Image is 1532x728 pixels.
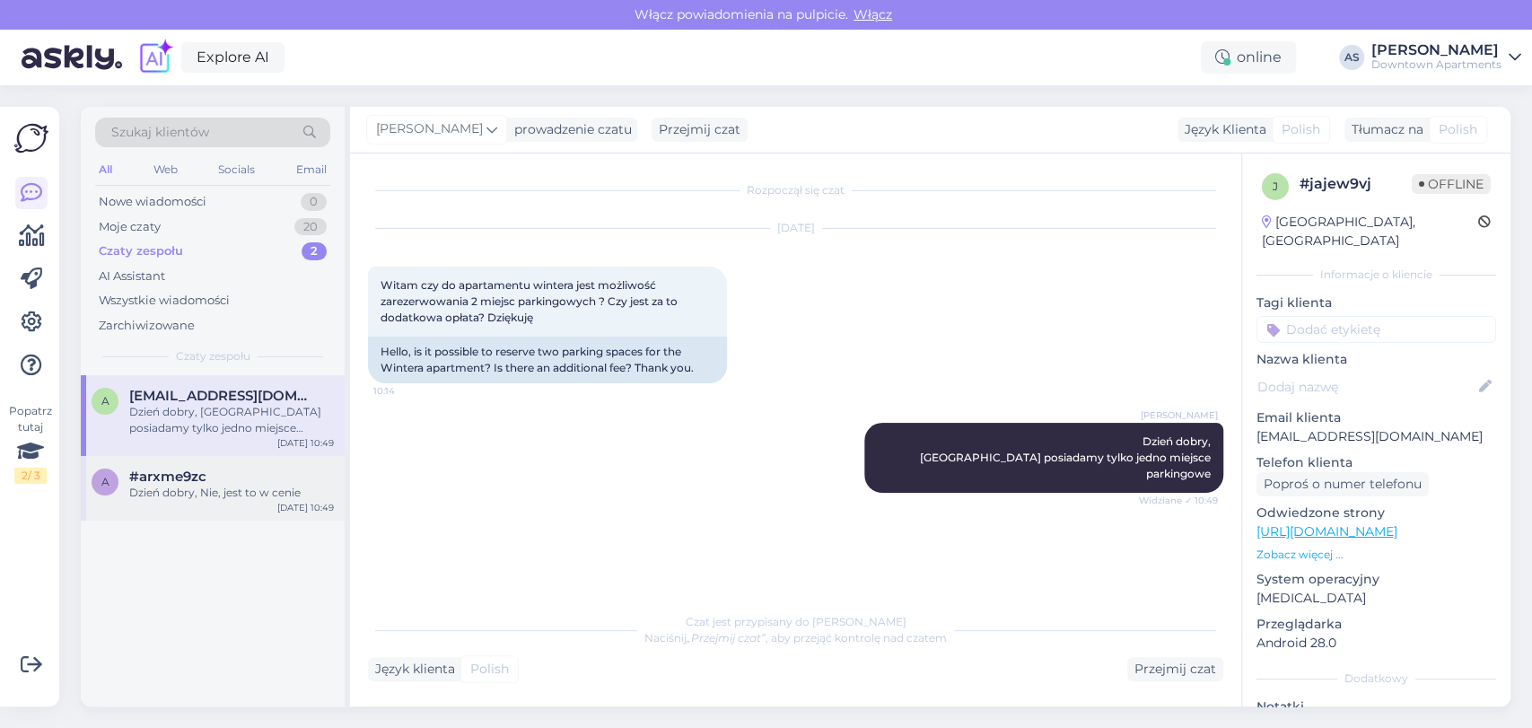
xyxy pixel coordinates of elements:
div: AI Assistant [99,268,165,285]
div: All [95,158,116,181]
a: Explore AI [181,42,285,73]
p: [EMAIL_ADDRESS][DOMAIN_NAME] [1256,427,1496,446]
p: Nazwa klienta [1256,350,1496,369]
div: prowadzenie czatu [507,120,632,139]
a: [PERSON_NAME]Downtown Apartments [1371,43,1521,72]
div: [DATE] 10:49 [277,501,334,514]
span: 10:14 [373,384,441,398]
div: Web [150,158,181,181]
input: Dodaj nazwę [1257,377,1475,397]
p: Notatki [1256,697,1496,716]
div: [DATE] [368,220,1223,236]
span: Offline [1412,174,1491,194]
span: Polish [470,660,509,679]
div: Przejmij czat [1127,657,1223,681]
p: Tagi klienta [1256,294,1496,312]
div: Przejmij czat [652,118,748,142]
div: Moje czaty [99,218,161,236]
div: Czaty zespołu [99,242,183,260]
span: Dzień dobry, [GEOGRAPHIC_DATA] posiadamy tylko jedno miejsce parkingowe [920,434,1213,480]
p: Zobacz więcej ... [1256,547,1496,563]
p: Przeglądarka [1256,615,1496,634]
div: [DATE] 10:49 [277,436,334,450]
div: Język klienta [368,660,455,679]
div: Dzień dobry, Nie, jest to w cenie [129,485,334,501]
div: Email [293,158,330,181]
span: agajudytka@o2.pl [129,388,316,404]
div: Dodatkowy [1256,671,1496,687]
div: 2 / 3 [14,468,47,484]
div: Rozpoczął się czat [368,182,1223,198]
div: Hello, is it possible to reserve two parking spaces for the Wintera apartment? Is there an additi... [368,337,727,383]
p: Telefon klienta [1256,453,1496,472]
span: Widziane ✓ 10:49 [1139,494,1218,507]
span: Polish [1439,120,1477,139]
span: Naciśnij , aby przejąć kontrolę nad czatem [644,631,947,645]
div: Tłumacz na [1344,120,1423,139]
span: a [101,475,109,488]
span: Czaty zespołu [176,348,250,364]
div: Zarchiwizowane [99,317,195,335]
i: „Przejmij czat” [687,631,766,645]
span: #arxme9zc [129,469,206,485]
div: Wszystkie wiadomości [99,292,230,310]
span: Szukaj klientów [111,123,209,142]
input: Dodać etykietę [1256,316,1496,343]
img: explore-ai [136,39,174,76]
span: Czat jest przypisany do [PERSON_NAME] [686,615,906,628]
div: Informacje o kliencie [1256,267,1496,283]
div: Dzień dobry, [GEOGRAPHIC_DATA] posiadamy tylko jedno miejsce parkingowe [129,404,334,436]
div: online [1201,41,1296,74]
span: a [101,394,109,408]
div: # jajew9vj [1300,173,1412,195]
div: 20 [294,218,327,236]
p: Email klienta [1256,408,1496,427]
div: [PERSON_NAME] [1371,43,1501,57]
span: Włącz [848,6,897,22]
div: Język Klienta [1177,120,1266,139]
div: 2 [302,242,327,260]
span: [PERSON_NAME] [1141,408,1218,422]
div: Socials [214,158,258,181]
span: Polish [1282,120,1320,139]
div: [GEOGRAPHIC_DATA], [GEOGRAPHIC_DATA] [1262,213,1478,250]
div: Popatrz tutaj [14,403,47,484]
span: j [1273,180,1278,193]
a: [URL][DOMAIN_NAME] [1256,523,1397,539]
p: Odwiedzone strony [1256,504,1496,522]
div: Poproś o numer telefonu [1256,472,1429,496]
span: Witam czy do apartamentu wintera jest możliwość zarezerwowania 2 miejsc parkingowych ? Czy jest z... [381,278,680,324]
p: [MEDICAL_DATA] [1256,589,1496,608]
span: [PERSON_NAME] [376,119,483,139]
div: Downtown Apartments [1371,57,1501,72]
div: 0 [301,193,327,211]
div: AS [1339,45,1364,70]
img: Askly Logo [14,121,48,155]
p: Android 28.0 [1256,634,1496,653]
p: System operacyjny [1256,570,1496,589]
div: Nowe wiadomości [99,193,206,211]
